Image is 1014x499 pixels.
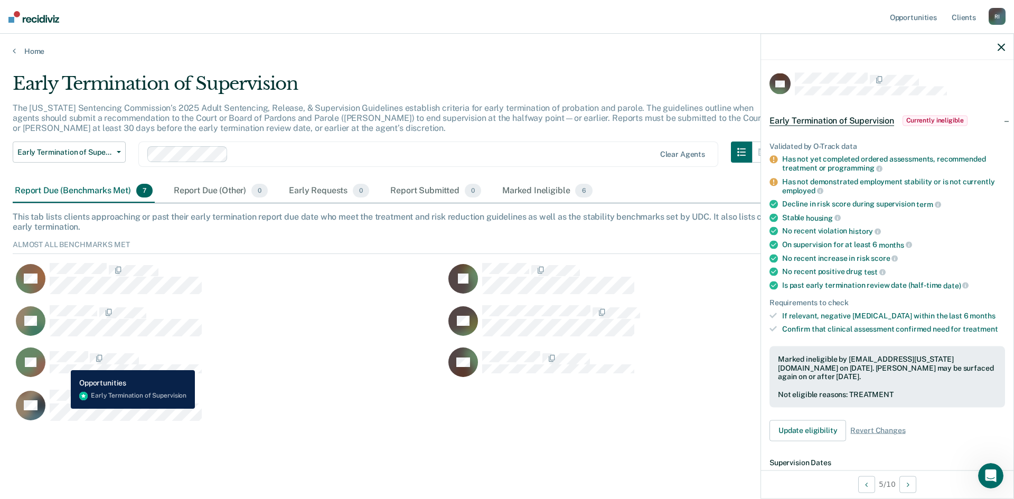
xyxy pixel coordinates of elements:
button: Update eligibility [769,420,846,441]
div: Has not yet completed ordered assessments, recommended treatment or programming [782,155,1005,173]
span: 6 [575,184,592,197]
span: term [916,200,941,209]
div: Confirm that clinical assessment confirmed need for [782,325,1005,334]
div: Marked Ineligible [500,180,595,203]
span: Revert Changes [850,426,905,435]
div: Validated by O-Track data [769,142,1005,150]
button: Next Opportunity [899,476,916,493]
div: Decline in risk score during supervision [782,200,1005,209]
div: Report Due (Other) [172,180,270,203]
div: Not eligible reasons: TREATMENT [778,390,997,399]
div: Is past early termination review date (half-time [782,280,1005,290]
div: CaseloadOpportunityCell-253540 [13,262,445,305]
dt: Supervision Dates [769,458,1005,467]
iframe: Intercom live chat [978,463,1003,488]
span: 0 [251,184,268,197]
span: score [871,254,898,262]
div: On supervision for at least 6 [782,240,1005,250]
div: Marked ineligible by [EMAIL_ADDRESS][US_STATE][DOMAIN_NAME] on [DATE]. [PERSON_NAME] may be surfa... [778,354,997,381]
span: 0 [353,184,369,197]
span: date) [943,281,969,289]
div: CaseloadOpportunityCell-244313 [13,389,445,431]
div: 5 / 10 [761,470,1013,498]
div: Early Requests [287,180,371,203]
span: 7 [136,184,153,197]
span: Early Termination of Supervision [17,148,112,157]
span: 0 [465,184,481,197]
span: test [864,268,886,276]
a: Home [13,46,1001,56]
div: Almost All Benchmarks Met [13,240,1001,254]
div: Requirements to check [769,298,1005,307]
div: CaseloadOpportunityCell-198305 [445,305,878,347]
div: Clear agents [660,150,705,159]
div: Has not demonstrated employment stability or is not currently employed [782,177,1005,195]
div: This tab lists clients approaching or past their early termination report due date who meet the t... [13,212,1001,232]
div: CaseloadOpportunityCell-227792 [445,262,878,305]
div: Report Submitted [388,180,483,203]
div: CaseloadOpportunityCell-148349 [445,347,878,389]
span: Early Termination of Supervision [769,115,894,126]
span: treatment [963,325,998,333]
div: No recent increase in risk [782,253,1005,263]
p: The [US_STATE] Sentencing Commission’s 2025 Adult Sentencing, Release, & Supervision Guidelines e... [13,103,764,133]
div: CaseloadOpportunityCell-233422 [13,347,445,389]
span: months [879,240,912,249]
span: housing [806,213,841,222]
span: months [970,312,995,320]
div: If relevant, negative [MEDICAL_DATA] within the last 6 [782,312,1005,321]
button: Previous Opportunity [858,476,875,493]
div: No recent positive drug [782,267,1005,277]
img: Recidiviz [8,11,59,23]
div: R I [989,8,1006,25]
div: No recent violation [782,227,1005,236]
span: history [849,227,881,236]
span: Currently ineligible [903,115,968,126]
div: Early Termination of Supervision [13,73,773,103]
div: Early Termination of SupervisionCurrently ineligible [761,103,1013,137]
div: Stable [782,213,1005,222]
div: Report Due (Benchmarks Met) [13,180,155,203]
div: CaseloadOpportunityCell-214602 [13,305,445,347]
